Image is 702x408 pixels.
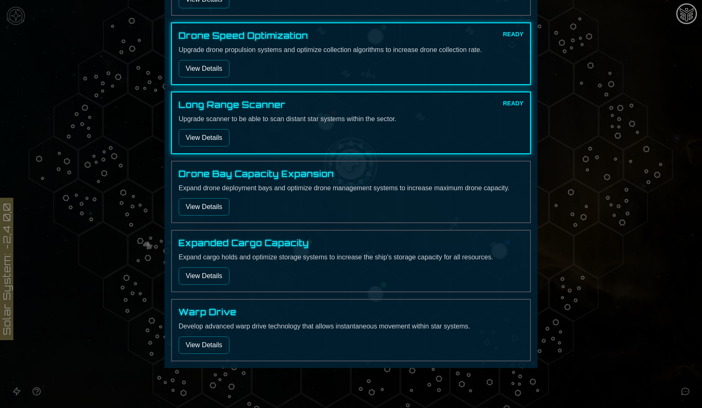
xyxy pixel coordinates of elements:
[179,306,236,318] h4: Warp Drive
[179,45,523,55] p: Upgrade drone propulsion systems and optimize collection algorithms to increase drone collection ...
[179,252,523,262] p: Expand cargo holds and optimize storage systems to increase the ship's storage capacity for all r...
[179,129,229,147] button: View Details
[179,30,308,42] h4: Drone Speed Optimization
[503,30,523,38] span: READY
[179,114,523,124] p: Upgrade scanner to be able to scan distant star systems within the sector.
[179,183,523,193] p: Expand drone deployment bays and optimize drone management systems to increase maximum drone capa...
[179,336,229,354] button: View Details
[179,99,286,111] h4: Long Range Scanner
[179,267,229,285] button: View Details
[179,237,309,249] h4: Expanded Cargo Capacity
[179,60,229,77] button: View Details
[179,168,334,180] h4: Drone Bay Capacity Expansion
[179,321,523,331] p: Develop advanced warp drive technology that allows instantaneous movement within star systems.
[179,198,229,216] button: View Details
[503,99,523,107] span: READY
